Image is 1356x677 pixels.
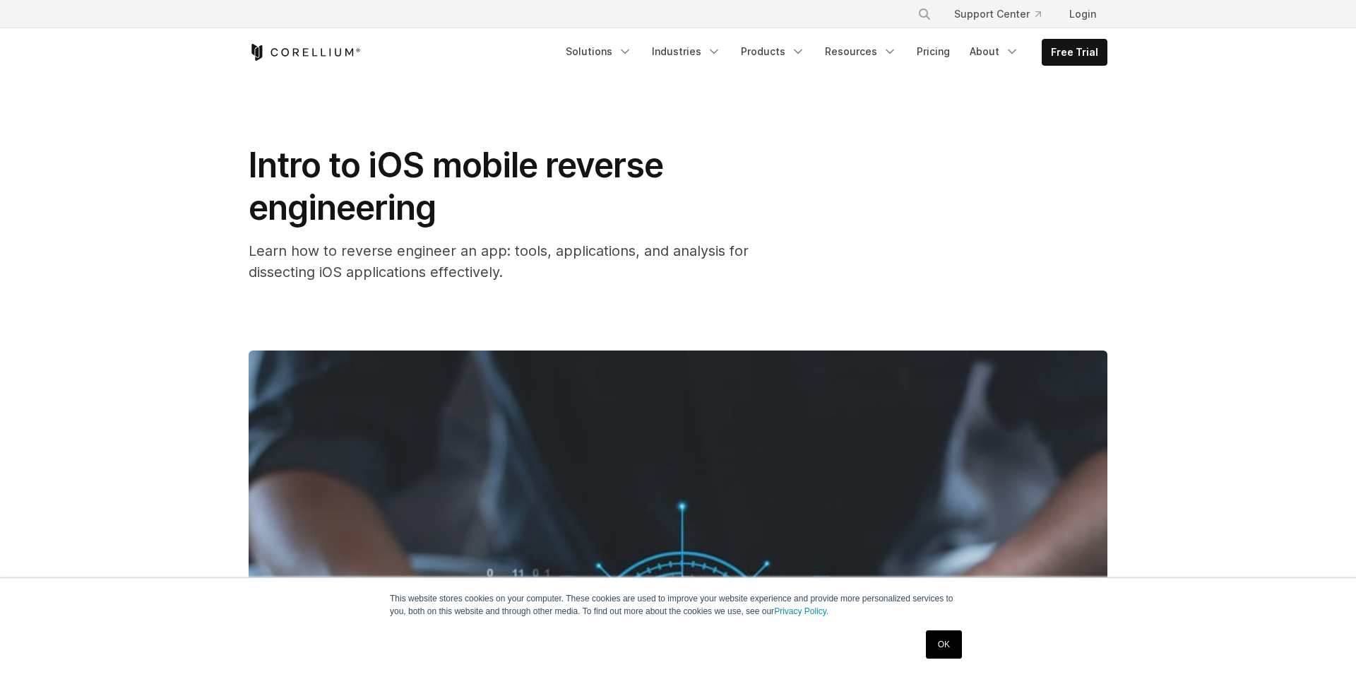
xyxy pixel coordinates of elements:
a: Products [732,39,814,64]
div: Navigation Menu [900,1,1107,27]
a: Corellium Home [249,44,361,61]
a: Privacy Policy. [774,606,828,616]
a: Login [1058,1,1107,27]
p: This website stores cookies on your computer. These cookies are used to improve your website expe... [390,592,966,618]
a: OK [926,630,962,659]
a: About [961,39,1028,64]
a: Support Center [943,1,1052,27]
div: Navigation Menu [557,39,1107,66]
a: Resources [816,39,905,64]
a: Free Trial [1042,40,1107,65]
span: Learn how to reverse engineer an app: tools, applications, and analysis for dissecting iOS applic... [249,242,749,281]
a: Industries [643,39,730,64]
a: Solutions [557,39,641,64]
span: Intro to iOS mobile reverse engineering [249,144,663,228]
button: Search [912,1,937,27]
a: Pricing [908,39,958,64]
